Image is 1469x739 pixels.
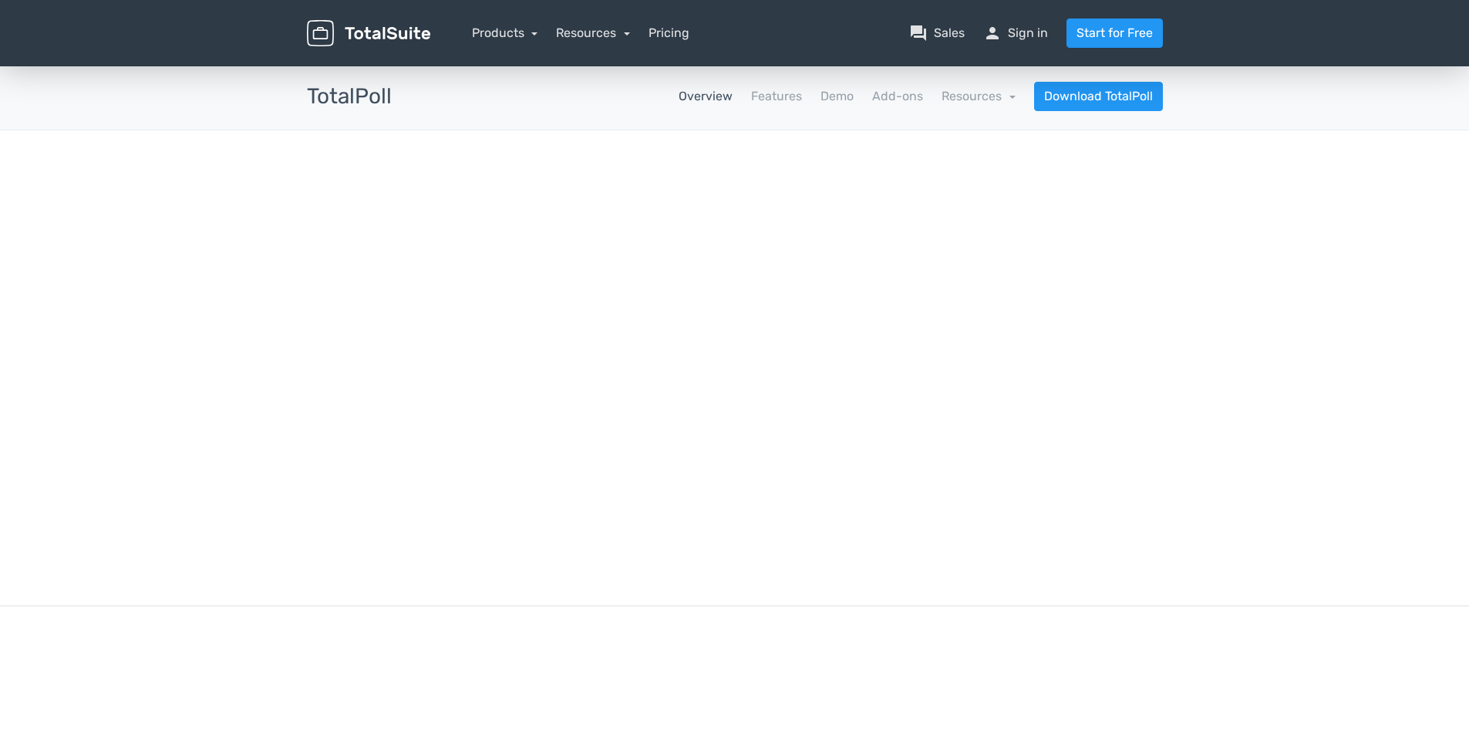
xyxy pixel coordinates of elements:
[820,87,854,106] a: Demo
[983,24,1002,42] span: person
[649,24,689,42] a: Pricing
[872,87,923,106] a: Add-ons
[1066,19,1163,48] a: Start for Free
[1034,82,1163,111] a: Download TotalPoll
[307,20,430,47] img: TotalSuite for WordPress
[909,24,928,42] span: question_answer
[751,87,802,106] a: Features
[983,24,1048,42] a: personSign in
[909,24,965,42] a: question_answerSales
[307,85,392,109] h3: TotalPoll
[942,89,1016,103] a: Resources
[472,25,538,40] a: Products
[679,87,733,106] a: Overview
[556,25,630,40] a: Resources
